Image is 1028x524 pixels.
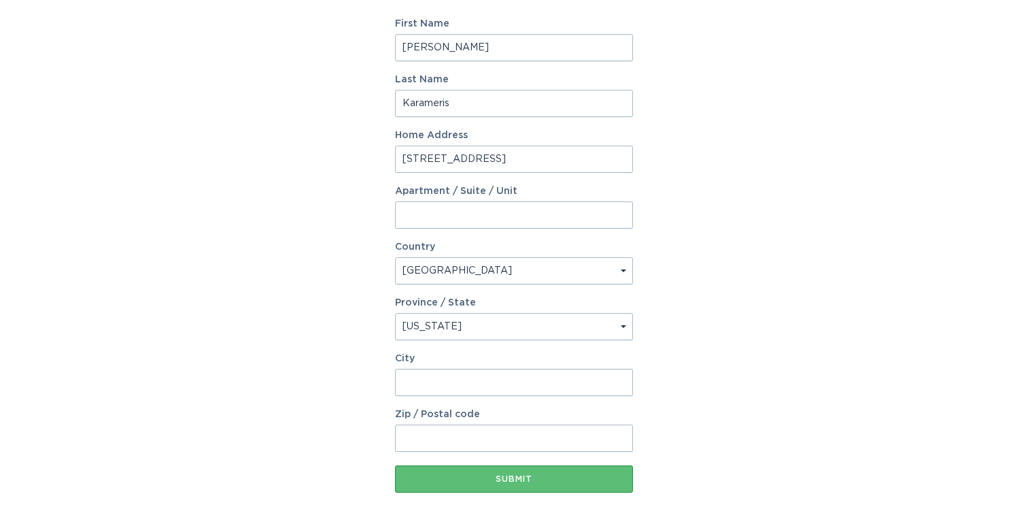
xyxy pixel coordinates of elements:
label: Province / State [395,298,476,308]
label: Last Name [395,75,633,84]
label: City [395,354,633,363]
label: Home Address [395,131,633,140]
div: Submit [402,475,626,483]
label: Country [395,242,435,252]
label: First Name [395,19,633,29]
label: Zip / Postal code [395,410,633,419]
button: Submit [395,465,633,493]
label: Apartment / Suite / Unit [395,186,633,196]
